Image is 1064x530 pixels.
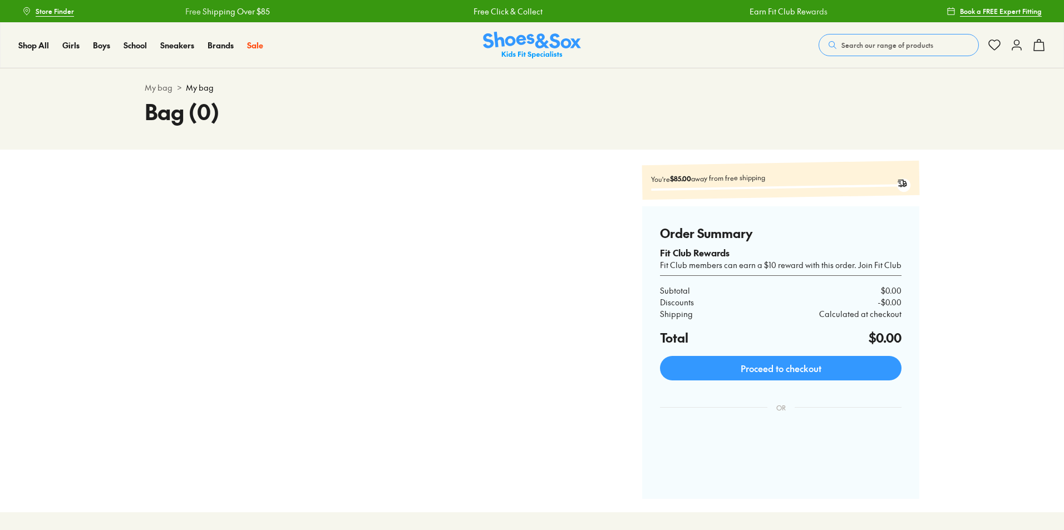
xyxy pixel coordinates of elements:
a: Earn Fit Club Rewards [747,6,825,17]
p: You're away from free shipping [651,170,910,184]
iframe: PayPal-paypal [669,448,893,478]
a: Book a FREE Expert Fitting [947,1,1042,21]
a: Sneakers [160,39,194,51]
button: Search our range of products [819,34,979,56]
a: Brands [208,39,234,51]
p: Calculated at checkout [819,308,902,320]
div: Fit Club Rewards [660,247,902,259]
p: Subtotal [660,285,690,296]
a: Shop All [18,39,49,51]
img: SNS_Logo_Responsive.svg [483,32,581,59]
a: Girls [62,39,80,51]
a: Store Finder [22,1,74,21]
span: My bag [186,82,214,93]
div: > [145,82,919,93]
p: -$0.00 [878,296,902,308]
p: Discounts [660,296,694,308]
a: Free Click & Collect [471,6,540,17]
h4: Order Summary [660,224,902,242]
a: Sale [247,39,263,51]
h4: $0.00 [869,329,902,347]
p: Shipping [660,308,693,320]
b: $85.00 [670,174,691,184]
a: School [124,39,147,51]
span: Store Finder [36,6,74,16]
h4: Total [660,329,688,347]
span: Book a FREE Expert Fitting [960,6,1042,16]
a: Boys [93,39,110,51]
h1: Bag (0) [145,93,919,127]
a: Shoes & Sox [483,32,581,59]
a: My bag [145,82,173,93]
div: Fit Club members can earn a $10 reward with this order. Join Fit Club [660,259,902,271]
a: Proceed to checkout [660,356,902,380]
div: OR [767,394,795,422]
p: $0.00 [881,285,902,296]
a: Free Shipping Over $85 [183,6,267,17]
span: Search our range of products [841,40,933,50]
